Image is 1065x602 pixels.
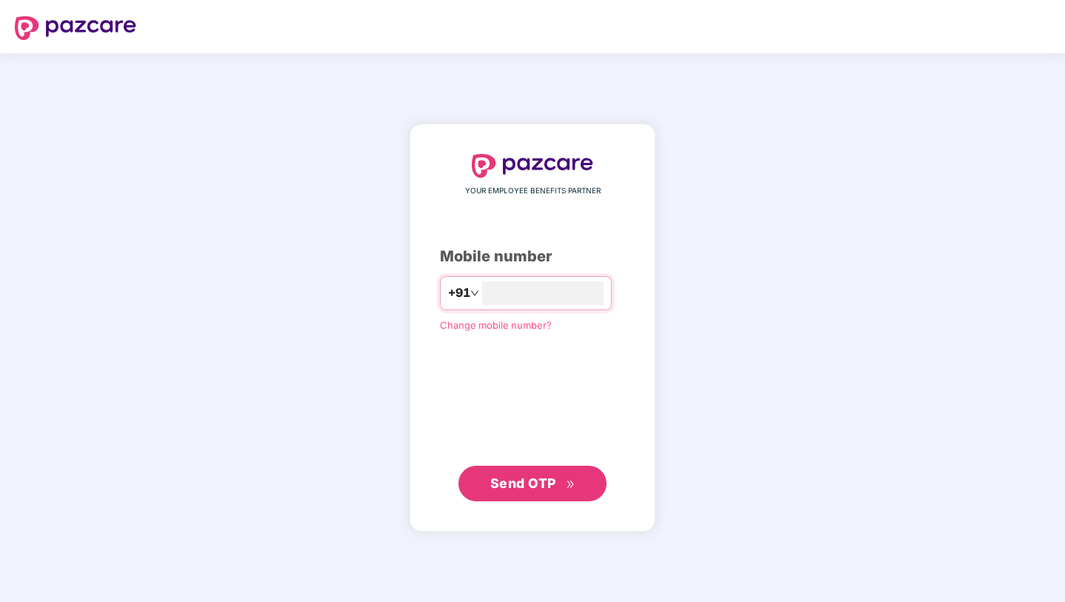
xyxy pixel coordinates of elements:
[440,319,552,331] a: Change mobile number?
[440,245,625,268] div: Mobile number
[490,475,556,491] span: Send OTP
[470,289,479,298] span: down
[472,154,593,178] img: logo
[448,284,470,302] span: +91
[566,480,575,489] span: double-right
[15,16,136,40] img: logo
[458,466,607,501] button: Send OTPdouble-right
[465,185,601,197] span: YOUR EMPLOYEE BENEFITS PARTNER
